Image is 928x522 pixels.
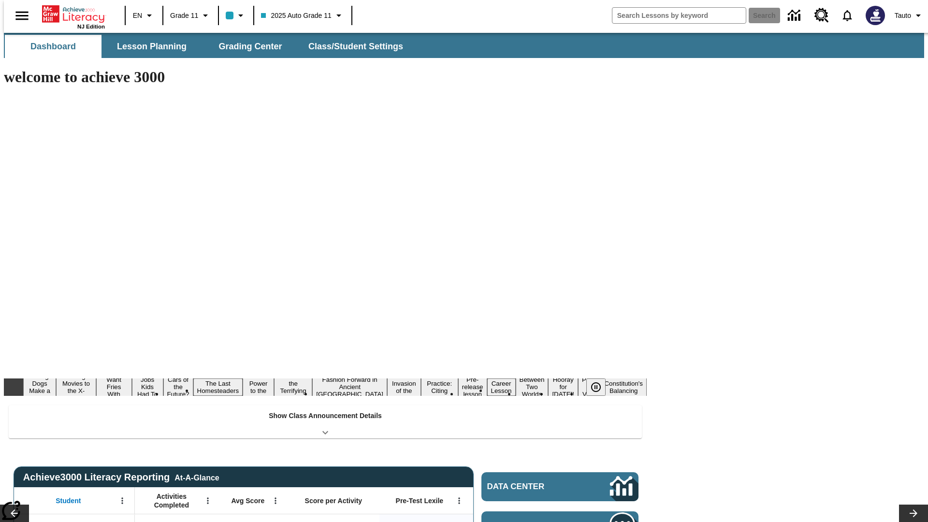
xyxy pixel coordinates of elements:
button: Slide 17 The Constitution's Balancing Act [600,371,647,403]
button: Open Menu [452,493,466,508]
span: Score per Activity [305,496,362,505]
button: Class color is light blue. Change class color [222,7,250,24]
button: Select a new avatar [860,3,891,28]
button: Slide 6 The Last Homesteaders [193,378,243,396]
button: Slide 15 Hooray for Constitution Day! [548,375,578,399]
button: Slide 5 Cars of the Future? [163,375,193,399]
span: Avg Score [231,496,264,505]
span: EN [133,11,142,21]
button: Grading Center [202,35,299,58]
button: Profile/Settings [891,7,928,24]
button: Slide 12 Pre-release lesson [458,375,487,399]
button: Slide 3 Do You Want Fries With That? [96,367,132,406]
button: Slide 11 Mixed Practice: Citing Evidence [421,371,458,403]
a: Notifications [835,3,860,28]
button: Grade: Grade 11, Select a grade [166,7,215,24]
button: Slide 7 Solar Power to the People [243,371,274,403]
div: At-A-Glance [174,472,219,482]
button: Lesson carousel, Next [899,505,928,522]
button: Slide 10 The Invasion of the Free CD [387,371,421,403]
button: Slide 1 Diving Dogs Make a Splash [23,371,56,403]
button: Open side menu [8,1,36,30]
span: Student [56,496,81,505]
button: Language: EN, Select a language [129,7,159,24]
button: Slide 9 Fashion Forward in Ancient Rome [312,375,387,399]
div: Show Class Announcement Details [9,405,642,438]
span: Achieve3000 Literacy Reporting [23,472,219,483]
button: Pause [586,378,606,396]
div: SubNavbar [4,35,412,58]
button: Slide 8 Attack of the Terrifying Tomatoes [274,371,312,403]
input: search field [612,8,746,23]
span: Pre-Test Lexile [396,496,444,505]
img: Avatar [866,6,885,25]
button: Open Menu [115,493,130,508]
span: Grade 11 [170,11,198,21]
p: Show Class Announcement Details [269,411,382,421]
div: Home [42,3,105,29]
h1: welcome to achieve 3000 [4,68,647,86]
button: Slide 13 Career Lesson [487,378,516,396]
button: Lesson Planning [103,35,200,58]
button: Slide 2 Taking Movies to the X-Dimension [56,371,96,403]
button: Slide 14 Between Two Worlds [516,375,549,399]
span: Tauto [895,11,911,21]
a: Resource Center, Will open in new tab [809,2,835,29]
button: Open Menu [268,493,283,508]
span: NJ Edition [77,24,105,29]
button: Class: 2025 Auto Grade 11, Select your class [257,7,348,24]
a: Home [42,4,105,24]
a: Data Center [481,472,638,501]
button: Slide 16 Point of View [578,375,600,399]
span: 2025 Auto Grade 11 [261,11,331,21]
button: Open Menu [201,493,215,508]
button: Class/Student Settings [301,35,411,58]
div: Pause [586,378,615,396]
span: Activities Completed [140,492,203,509]
button: Dashboard [5,35,101,58]
div: SubNavbar [4,33,924,58]
span: Data Center [487,482,578,492]
a: Data Center [782,2,809,29]
button: Slide 4 Dirty Jobs Kids Had To Do [132,367,163,406]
